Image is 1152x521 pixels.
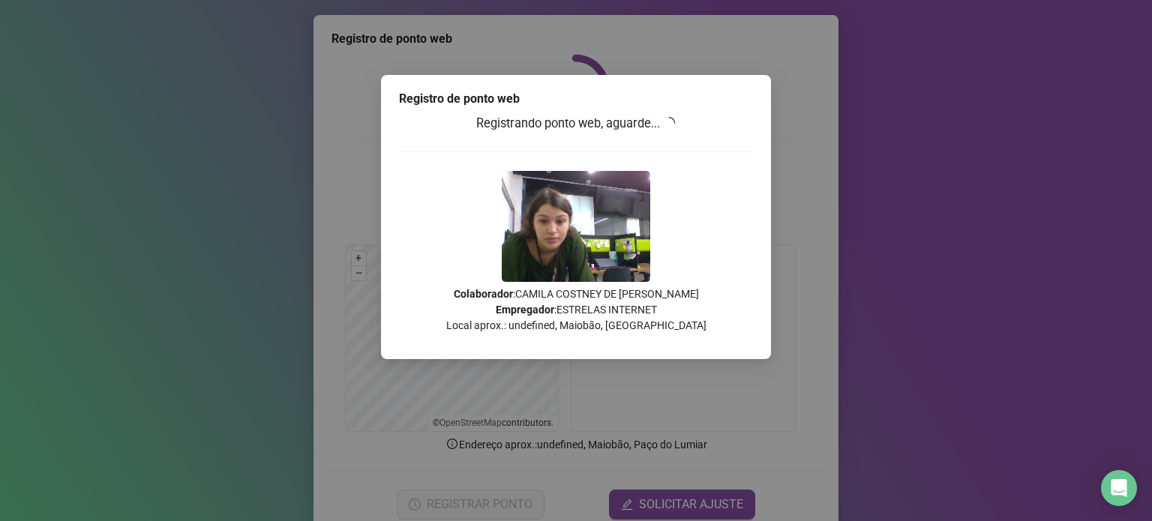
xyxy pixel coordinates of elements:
[661,114,678,131] span: loading
[399,114,753,133] h3: Registrando ponto web, aguarde...
[1101,470,1137,506] div: Open Intercom Messenger
[496,304,554,316] strong: Empregador
[454,288,513,300] strong: Colaborador
[502,171,650,282] img: 2Q==
[399,90,753,108] div: Registro de ponto web
[399,286,753,334] p: : CAMILA COSTNEY DE [PERSON_NAME] : ESTRELAS INTERNET Local aprox.: undefined, Maiobão, [GEOGRAPH...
